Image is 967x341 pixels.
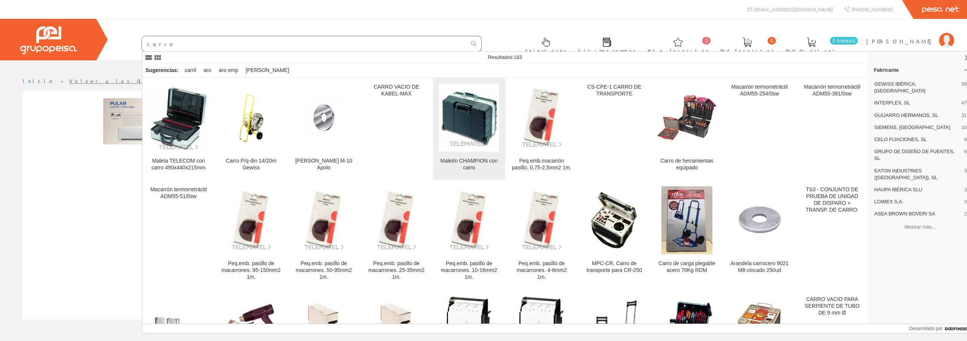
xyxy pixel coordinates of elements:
font: Peq.emb. pasillo de macarrones. 95-150mm2 1m. [222,260,281,280]
font: INTERFLEX, SL [874,100,910,106]
input: Buscar ... [142,36,467,51]
font: 3 [964,199,967,204]
a: Carro de carga plegable acero 70Kg RDM Carro de carga plegable acero 70Kg RDM [651,180,723,289]
font: 3 [964,187,967,192]
img: Carro de carga plegable acero 70Kg RDM [661,186,712,254]
font: Resultados: [488,54,514,60]
font: Maleta TELECOM con carro 490x440x215mm [151,158,205,170]
font: CS-CPE-1 CARRO DE TRANSPORTE [587,84,641,97]
font: aro emp [219,67,238,73]
a: Peq.emb. pasillo de macarrones. 4-6mm2 1m. Peq.emb. pasillo de macarrones. 4-6mm2 1m. [505,180,578,289]
a: Peq.emb. pasillo de macarrones. 95-150mm2 1m. Peq.emb. pasillo de macarrones. 95-150mm2 1m. [215,180,287,289]
font: Carro de carga plegable acero 70Kg RDM [658,260,715,273]
font: CARRO VACIO DE KABEL-MAX [374,84,419,97]
a: Últimas compras [570,31,640,57]
font: CELO FIJACIONES, SL [874,137,927,142]
font: LOIMEX S.A. [874,199,904,204]
img: Peq.emb. pasillo de macarrones. 50-95mm2 1m. [294,190,354,250]
font: EATON INDUSTRIES ([GEOGRAPHIC_DATA]), SL [874,168,938,180]
img: Arandela Carrocero M-10 Apolo [294,96,354,139]
font: 3 [964,168,967,174]
img: MPC-CR, Carro de transporte para CR-250 [584,190,644,250]
a: Inicio [23,77,55,84]
font: Peq.emb. pasillo de macarrones. 50-95mm2 1m. [296,260,352,280]
a: Carro P/q-din 14/20m Gewiss Carro P/q-din 14/20m Gewiss [215,78,287,180]
a: MPC-CR, Carro de transporte para CR-250 MPC-CR, Carro de transporte para CR-250 [578,180,650,289]
font: Arandela carrocero 9021 M8 cincado 250ud [731,260,789,273]
font: GEWISS IBÉRICA, [GEOGRAPHIC_DATA] [874,81,925,94]
font: 6 [964,149,967,154]
font: 2 [964,211,967,217]
font: carril [185,67,196,73]
font: Carro de herramientas equipado [660,158,713,170]
font: Peq.emb. pasillo de macarrones. 10-16mm2 1m. [441,260,497,280]
font: HAUPA IBÉRICA SLU [874,187,922,192]
font: Sugerencias: [145,67,179,73]
img: Carro P/q-din 14/20m Gewiss [228,89,274,146]
font: Mostrar más… [904,224,936,230]
img: Peq.emb. pasillo de macarrones. 95-150mm2 1m. [221,190,281,250]
font: [PERSON_NAME] M-10 Apolo [295,158,352,170]
font: 0 [705,38,708,44]
img: Maleta TELECOM con carro 490x440x215mm [148,85,209,150]
a: Peq.emb.macarrón pasillo. 0,75-2,5mm2 1m. Peq.emb.macarrón pasillo. 0,75-2,5mm2 1m. [505,78,578,180]
font: MPC-CR, Carro de transporte para CR-250 [587,260,642,273]
font: Macarrón termorretráctil ADM55-254/0sw [731,84,788,97]
font: Pedido actual [786,48,837,53]
font: [PERSON_NAME] [866,38,935,45]
img: Carro de herramientas equipado [657,88,717,147]
font: Macarrón termorretráctil ADM55-381/0sw [804,84,860,97]
font: [EMAIL_ADDRESS][DOMAIN_NAME] [754,6,833,12]
font: 47 [961,100,967,106]
a: Macarrón termorretráctil ADM55-254/0sw [723,78,796,180]
font: 58 [961,81,967,87]
font: 183 [514,54,522,60]
font: Carro P/q-din 14/20m Gewiss [226,158,277,170]
font: 9 [964,137,967,142]
font: Peq.emb. pasillo de macarrones. 25-35mm2 1m. [368,260,425,280]
a: Macarrón termorretráctil ADM55-51/0sw [142,180,215,289]
font: Peq.emb.macarrón pasillo. 0,75-2,5mm2 1m. [512,158,571,170]
font: SIEMENS, [GEOGRAPHIC_DATA] [874,124,950,130]
font: Arte. favoritos [647,48,709,53]
img: Peq.emb. pasillo de macarrones. 4-6mm2 1m. [511,190,572,250]
a: [PERSON_NAME] [866,31,954,38]
font: [PHONE_NUMBER] [851,6,893,12]
font: Maletín CHAMPION con carro [440,158,498,170]
font: 10 [961,124,967,130]
font: Últimas compras [578,48,636,53]
font: 0 [770,38,773,44]
a: Peq.emb. pasillo de macarrones. 25-35mm2 1m. Peq.emb. pasillo de macarrones. 25-35mm2 1m. [360,180,433,289]
font: 0 líneas/s [833,38,855,44]
font: Selectores [525,48,566,53]
img: Grupo Peisa [20,26,77,54]
a: Volver a las últimas compras [69,77,212,84]
img: Peq.emb.macarrón pasillo. 0,75-2,5mm2 1m. [511,88,572,147]
font: Fabricante [874,67,899,73]
font: GRUPO DE DISEÑO DE FUENTES, SL [874,149,955,161]
img: Maletín CHAMPION con carro [439,88,499,147]
a: Selectores [518,31,570,57]
font: TS3 - CONJUNTO DE PRUEBA DE UNIDAD DE DISPARO + TRANSP. DE CARRO. [806,186,859,213]
img: Peq.emb. pasillo de macarrones. 10-16mm2 1m. [439,190,499,250]
font: [PERSON_NAME] [246,67,289,73]
a: CS-CPE-1 CARRO DE TRANSPORTE [578,78,650,180]
a: Maleta TELECOM con carro 490x440x215mm Maleta TELECOM con carro 490x440x215mm [142,78,215,180]
a: CARRO VACIO DE KABEL-MAX [360,78,433,180]
font: Ped. favoritos [720,48,774,53]
a: Peq.emb. pasillo de macarrones. 10-16mm2 1m. Peq.emb. pasillo de macarrones. 10-16mm2 1m. [433,180,505,289]
a: Carro de herramientas equipado Carro de herramientas equipado [651,78,723,180]
img: Arandela carrocero 9021 M8 cincado 250ud [729,190,789,250]
font: aro [204,67,211,73]
img: Peq.emb. pasillo de macarrones. 25-35mm2 1m. [366,190,426,250]
font: ASEA BROWN BOVERI SA [874,211,935,217]
a: Maletín CHAMPION con carro Maletín CHAMPION con carro [433,78,505,180]
a: Macarrón termorretráctil ADM55-381/0sw [796,78,868,180]
font: Peq.emb. pasillo de macarrones. 4-6mm2 1m. [516,260,567,280]
font: Desarrollado por [909,326,943,331]
font: GUIJARRO HERMANOS, SL [874,112,938,118]
font: 31 [961,112,967,118]
a: Arandela carrocero 9021 M8 cincado 250ud Arandela carrocero 9021 M8 cincado 250ud [723,180,796,289]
